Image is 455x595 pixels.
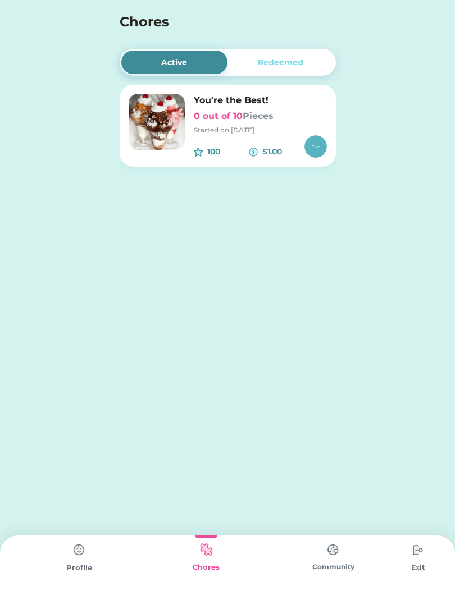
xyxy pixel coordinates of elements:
[397,562,439,573] div: Exit
[195,539,217,561] img: type%3Dkids%2C%20state%3Dselected.svg
[161,57,187,68] div: Active
[270,562,397,572] div: Community
[194,148,203,157] img: interface-favorite-star--reward-rating-rate-social-star-media-favorite-like-stars.svg
[129,94,185,150] img: image.png
[16,562,143,574] div: Profile
[262,146,304,158] div: $1.00
[207,146,249,158] div: 100
[249,148,258,157] img: money-cash-dollar-coin--accounting-billing-payment-cash-coin-currency-money-finance.svg
[258,57,303,68] div: Redeemed
[407,539,429,561] img: type%3Dchores%2C%20state%3Ddefault.svg
[194,94,327,107] h6: You're the Best!
[194,109,327,123] h6: 0 out of 10
[68,539,90,561] img: type%3Dchores%2C%20state%3Ddefault.svg
[194,125,327,135] div: Started on [DATE]
[120,12,306,32] h4: Chores
[322,539,344,561] img: type%3Dchores%2C%20state%3Ddefault.svg
[143,562,270,573] div: Chores
[243,111,274,121] font: Pieces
